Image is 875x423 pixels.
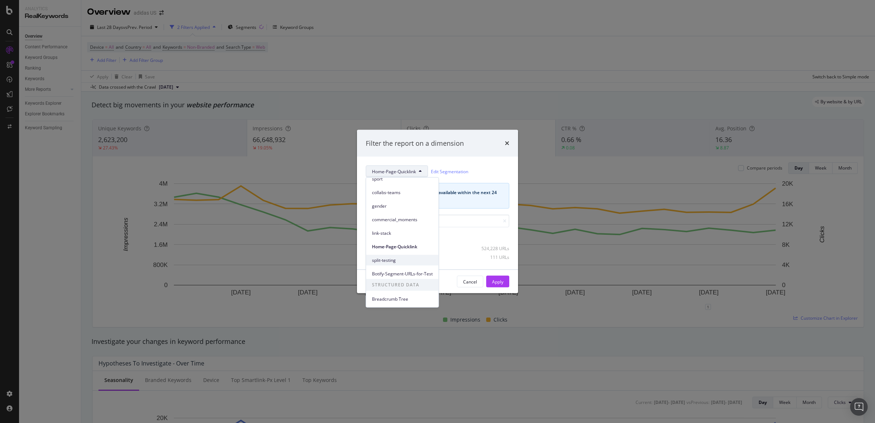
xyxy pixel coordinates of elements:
[473,254,509,260] div: 111 URLs
[366,166,428,177] button: Home-Page-Quicklink
[372,270,433,277] span: Botify-Segment-URLs-for-Test
[463,278,477,285] div: Cancel
[486,276,509,287] button: Apply
[372,175,433,182] span: sport
[372,296,433,302] span: Breadcrumb Tree
[372,243,433,250] span: Home-Page-Quicklink
[366,279,439,291] span: STRUCTURED DATA
[382,189,500,203] div: Your segmentation will be available within the next 24 hours
[473,245,509,251] div: 524,228 URLs
[505,138,509,148] div: times
[431,167,468,175] a: Edit Segmentation
[457,276,483,287] button: Cancel
[366,138,464,148] div: Filter the report on a dimension
[372,216,433,223] span: commercial_moments
[372,230,433,236] span: link-stack
[372,168,416,174] span: Home-Page-Quicklink
[850,398,868,416] div: Open Intercom Messenger
[372,257,433,263] span: split-testing
[492,278,503,285] div: Apply
[372,203,433,209] span: gender
[357,130,518,293] div: modal
[372,189,433,196] span: collabs-teams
